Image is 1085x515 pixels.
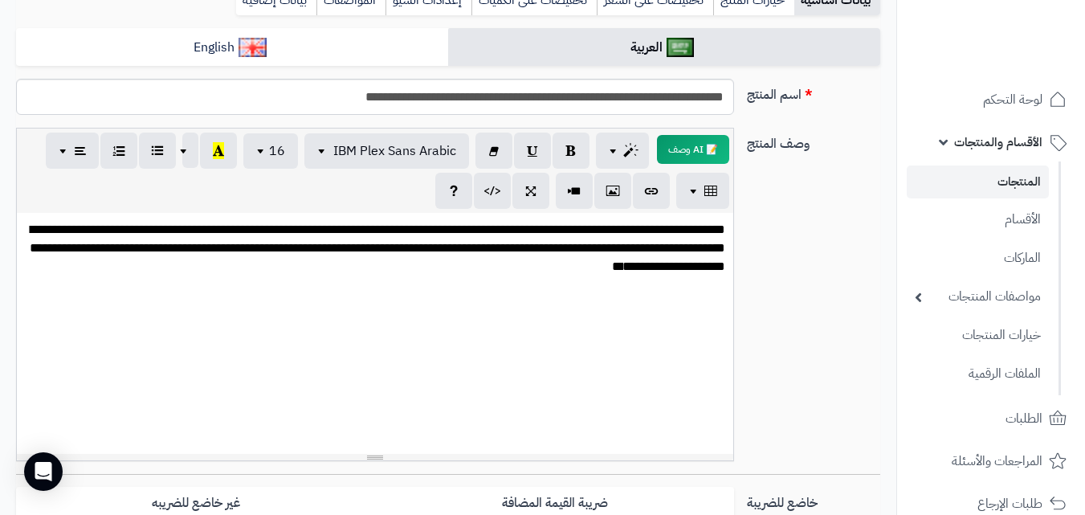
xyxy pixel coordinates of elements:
[448,28,880,67] a: العربية
[907,166,1049,198] a: المنتجات
[907,80,1075,119] a: لوحة التحكم
[983,88,1042,111] span: لوحة التحكم
[16,28,448,67] a: English
[976,43,1070,76] img: logo-2.png
[740,79,887,104] label: اسم المنتج
[954,131,1042,153] span: الأقسام والمنتجات
[24,452,63,491] div: Open Intercom Messenger
[740,128,887,153] label: وصف المنتج
[269,141,285,161] span: 16
[333,141,456,161] span: IBM Plex Sans Arabic
[239,38,267,57] img: English
[907,202,1049,237] a: الأقسام
[243,133,298,169] button: 16
[907,442,1075,480] a: المراجعات والأسئلة
[907,357,1049,391] a: الملفات الرقمية
[1005,407,1042,430] span: الطلبات
[907,280,1049,314] a: مواصفات المنتجات
[952,450,1042,472] span: المراجعات والأسئلة
[304,133,469,169] button: IBM Plex Sans Arabic
[657,135,729,164] button: 📝 AI وصف
[977,493,1042,515] span: طلبات الإرجاع
[907,318,1049,353] a: خيارات المنتجات
[740,487,887,513] label: خاضع للضريبة
[907,241,1049,276] a: الماركات
[907,399,1075,438] a: الطلبات
[667,38,695,57] img: العربية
